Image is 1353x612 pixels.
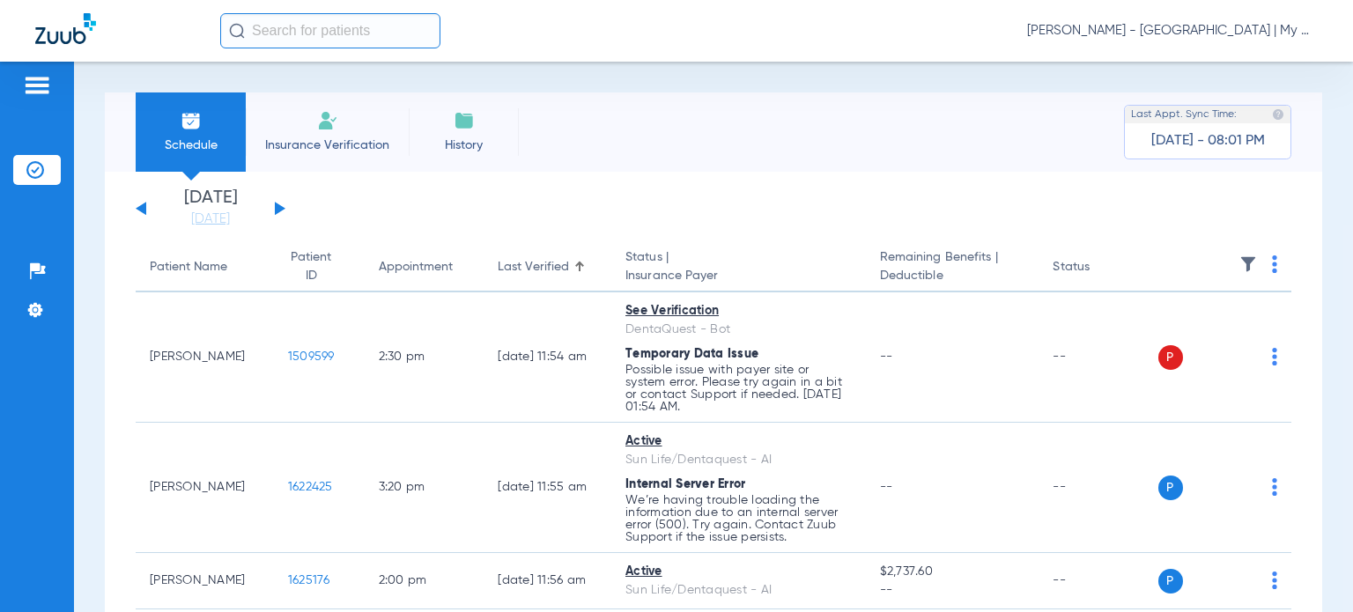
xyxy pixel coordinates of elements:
div: See Verification [625,302,852,321]
div: Active [625,563,852,581]
img: filter.svg [1239,255,1257,273]
span: Deductible [880,267,1025,285]
td: [PERSON_NAME] [136,553,274,609]
div: Appointment [379,258,453,277]
div: Patient ID [288,248,335,285]
p: Possible issue with payer site or system error. Please try again in a bit or contact Support if n... [625,364,852,413]
span: -- [880,581,1025,600]
th: Status [1039,243,1157,292]
td: [DATE] 11:55 AM [484,423,611,553]
th: Status | [611,243,866,292]
img: last sync help info [1272,108,1284,121]
div: DentaQuest - Bot [625,321,852,339]
div: Sun Life/Dentaquest - AI [625,451,852,469]
span: [PERSON_NAME] - [GEOGRAPHIC_DATA] | My Community Dental Centers [1027,22,1318,40]
span: Insurance Verification [259,136,396,154]
span: [DATE] - 08:01 PM [1151,132,1265,150]
div: Last Verified [498,258,569,277]
td: -- [1039,292,1157,423]
span: 1625176 [288,574,330,586]
span: Internal Server Error [625,478,745,490]
div: Sun Life/Dentaquest - AI [625,581,852,600]
span: Schedule [149,136,233,154]
td: [PERSON_NAME] [136,292,274,423]
div: Active [625,432,852,451]
div: Patient ID [288,248,351,285]
td: -- [1039,423,1157,553]
td: -- [1039,553,1157,609]
span: 1509599 [288,350,335,363]
div: Last Verified [498,258,597,277]
img: Zuub Logo [35,13,96,44]
span: P [1158,345,1183,370]
span: -- [880,350,893,363]
img: History [454,110,475,131]
td: [PERSON_NAME] [136,423,274,553]
img: Manual Insurance Verification [317,110,338,131]
div: Appointment [379,258,470,277]
input: Search for patients [220,13,440,48]
div: Patient Name [150,258,227,277]
td: [DATE] 11:56 AM [484,553,611,609]
img: hamburger-icon [23,75,51,96]
img: group-dot-blue.svg [1272,478,1277,496]
span: $2,737.60 [880,563,1025,581]
td: 2:30 PM [365,292,484,423]
td: 3:20 PM [365,423,484,553]
p: We’re having trouble loading the information due to an internal server error (500). Try again. Co... [625,494,852,543]
img: Schedule [181,110,202,131]
div: Patient Name [150,258,260,277]
img: group-dot-blue.svg [1272,255,1277,273]
span: P [1158,476,1183,500]
span: P [1158,569,1183,594]
img: Search Icon [229,23,245,39]
iframe: Chat Widget [1265,527,1353,612]
th: Remaining Benefits | [866,243,1039,292]
span: -- [880,481,893,493]
td: [DATE] 11:54 AM [484,292,611,423]
span: Last Appt. Sync Time: [1131,106,1237,123]
li: [DATE] [158,189,263,228]
a: [DATE] [158,210,263,228]
span: History [422,136,506,154]
span: Insurance Payer [625,267,852,285]
span: Temporary Data Issue [625,348,758,360]
img: group-dot-blue.svg [1272,348,1277,365]
span: 1622425 [288,481,333,493]
td: 2:00 PM [365,553,484,609]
